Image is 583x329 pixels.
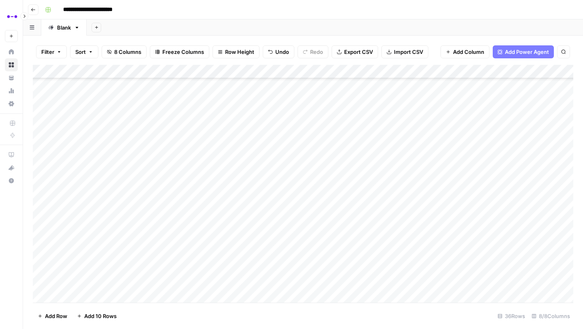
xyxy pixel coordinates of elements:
[41,48,54,56] span: Filter
[225,48,254,56] span: Row Height
[440,45,489,58] button: Add Column
[5,9,19,24] img: Abacum Logo
[528,310,573,323] div: 8/8 Columns
[5,148,18,161] a: AirOps Academy
[41,19,87,36] a: Blank
[505,48,549,56] span: Add Power Agent
[5,84,18,97] a: Usage
[332,45,378,58] button: Export CSV
[75,48,86,56] span: Sort
[213,45,260,58] button: Row Height
[5,162,17,174] div: What's new?
[84,312,117,320] span: Add 10 Rows
[114,48,141,56] span: 8 Columns
[5,97,18,110] a: Settings
[5,174,18,187] button: Help + Support
[162,48,204,56] span: Freeze Columns
[5,6,18,27] button: Workspace: Abacum
[298,45,328,58] button: Redo
[381,45,428,58] button: Import CSV
[494,310,528,323] div: 36 Rows
[310,48,323,56] span: Redo
[493,45,554,58] button: Add Power Agent
[344,48,373,56] span: Export CSV
[5,58,18,71] a: Browse
[70,45,98,58] button: Sort
[394,48,423,56] span: Import CSV
[453,48,484,56] span: Add Column
[102,45,147,58] button: 8 Columns
[5,45,18,58] a: Home
[263,45,294,58] button: Undo
[275,48,289,56] span: Undo
[5,161,18,174] button: What's new?
[150,45,209,58] button: Freeze Columns
[57,23,71,32] div: Blank
[5,71,18,84] a: Your Data
[33,310,72,323] button: Add Row
[72,310,121,323] button: Add 10 Rows
[36,45,67,58] button: Filter
[45,312,67,320] span: Add Row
